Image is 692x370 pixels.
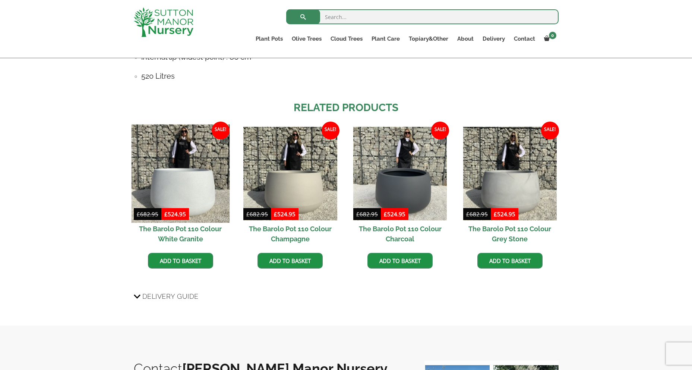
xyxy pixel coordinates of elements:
a: Sale! The Barolo Pot 110 Colour Grey Stone [463,127,557,247]
img: The Barolo Pot 110 Colour Grey Stone [463,127,557,220]
input: Search... [286,9,559,24]
bdi: 524.95 [384,210,405,218]
img: The Barolo Pot 110 Colour White Granite [131,124,230,223]
a: Add to basket: “The Barolo Pot 110 Colour Charcoal” [367,253,433,269]
a: Delivery [478,34,509,44]
bdi: 524.95 [164,210,186,218]
bdi: 682.95 [466,210,488,218]
h2: The Barolo Pot 110 Colour Charcoal [353,220,447,247]
a: Sale! The Barolo Pot 110 Colour Charcoal [353,127,447,247]
h2: Related products [134,100,559,116]
bdi: 682.95 [246,210,268,218]
span: Sale! [322,122,339,139]
a: Add to basket: “The Barolo Pot 110 Colour Grey Stone” [477,253,543,269]
img: logo [134,7,193,37]
img: The Barolo Pot 110 Colour Champagne [243,127,337,220]
bdi: 682.95 [356,210,378,218]
a: Topiary&Other [404,34,453,44]
span: Sale! [212,122,230,139]
a: Olive Trees [287,34,326,44]
h2: The Barolo Pot 110 Colour Grey Stone [463,220,557,247]
a: Add to basket: “The Barolo Pot 110 Colour Champagne” [257,253,323,269]
h2: The Barolo Pot 110 Colour White Granite [134,220,227,247]
a: Contact [509,34,540,44]
a: Plant Pots [251,34,287,44]
a: About [453,34,478,44]
img: The Barolo Pot 110 Colour Charcoal [353,127,447,220]
span: £ [466,210,470,218]
span: Sale! [431,122,449,139]
span: £ [384,210,387,218]
span: Sale! [541,122,559,139]
bdi: 682.95 [137,210,158,218]
span: £ [494,210,497,218]
span: 0 [549,32,556,39]
span: £ [274,210,277,218]
span: £ [164,210,168,218]
a: 0 [540,34,559,44]
bdi: 524.95 [274,210,296,218]
a: Sale! The Barolo Pot 110 Colour Champagne [243,127,337,247]
a: Cloud Trees [326,34,367,44]
bdi: 524.95 [494,210,515,218]
h2: The Barolo Pot 110 Colour Champagne [243,220,337,247]
span: £ [137,210,140,218]
a: Sale! The Barolo Pot 110 Colour White Granite [134,127,227,247]
a: Add to basket: “The Barolo Pot 110 Colour White Granite” [148,253,213,269]
a: Plant Care [367,34,404,44]
span: £ [246,210,250,218]
span: £ [356,210,360,218]
span: Delivery Guide [142,289,199,303]
h4: 520 Litres [141,70,559,82]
